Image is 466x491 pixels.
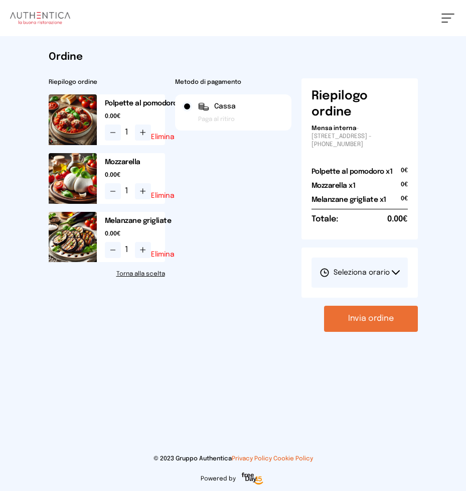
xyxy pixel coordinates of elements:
[401,167,408,181] span: 0€
[125,244,131,256] span: 1
[401,181,408,195] span: 0€
[105,112,183,120] span: 0.00€
[387,213,408,225] span: 0.00€
[312,167,393,177] h2: Polpette al pomodoro x1
[125,185,131,197] span: 1
[312,88,408,120] h6: Riepilogo ordine
[105,216,183,226] h2: Melanzane grigliate
[324,306,418,332] button: Invia ordine
[401,195,408,209] span: 0€
[49,50,418,64] h1: Ordine
[273,456,313,462] a: Cookie Policy
[151,251,175,258] button: Elimina
[175,78,291,86] h2: Metodo di pagamento
[49,78,165,86] h2: Riepilogo ordine
[105,171,183,179] span: 0.00€
[312,125,408,149] p: - [STREET_ADDRESS] - [PHONE_NUMBER]
[49,212,97,263] img: media
[240,471,265,487] img: logo-freeday.3e08031.png
[312,258,408,288] button: Seleziona orario
[105,230,183,238] span: 0.00€
[10,12,70,24] img: logo.8f33a47.png
[201,475,236,483] span: Powered by
[198,115,235,124] span: Paga al ritiro
[312,195,386,205] h2: Melanzane grigliate x1
[320,268,390,278] span: Seleziona orario
[312,126,356,132] span: Mensa interna
[105,98,183,108] h2: Polpette al pomodoro
[151,134,175,141] button: Elimina
[49,153,97,204] img: media
[214,101,236,111] span: Cassa
[312,213,338,225] h6: Totale:
[10,455,456,463] p: © 2023 Gruppo Authentica
[232,456,272,462] a: Privacy Policy
[105,157,183,167] h2: Mozzarella
[49,94,97,145] img: media
[151,192,175,199] button: Elimina
[312,181,356,191] h2: Mozzarella x1
[125,127,131,139] span: 1
[49,270,165,278] a: Torna alla scelta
